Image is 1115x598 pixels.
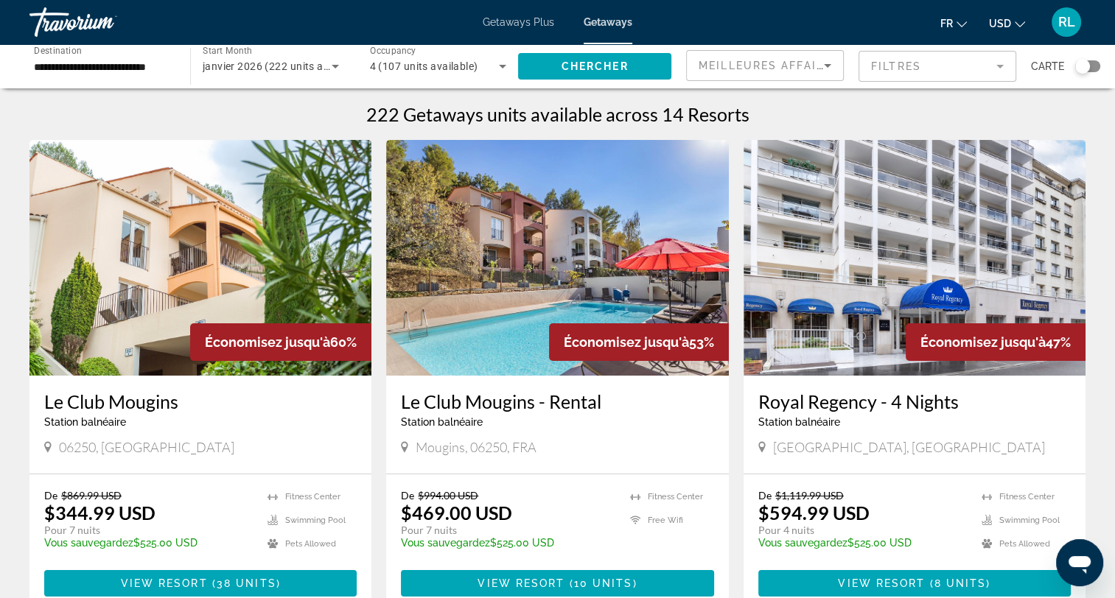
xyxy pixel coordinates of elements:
h1: 222 Getaways units available across 14 Resorts [366,103,749,125]
a: Getaways Plus [483,16,554,28]
p: Pour 7 nuits [44,524,253,537]
p: $525.00 USD [44,537,253,549]
div: 47% [906,323,1086,361]
button: Filter [859,50,1016,82]
span: Économisez jusqu'à [205,334,330,350]
p: $525.00 USD [401,537,615,549]
span: USD [989,18,1011,29]
span: Vous sauvegardez [44,537,133,549]
button: Change currency [989,13,1025,34]
span: Start Month [203,46,252,56]
p: Pour 4 nuits [758,524,967,537]
a: Travorium [29,3,177,41]
span: Free Wifi [648,516,683,525]
img: 3068E01X.jpg [744,140,1086,376]
p: $469.00 USD [401,502,512,524]
span: 38 units [217,577,276,589]
span: Carte [1031,56,1064,77]
a: Royal Regency - 4 Nights [758,390,1071,412]
span: Vous sauvegardez [401,537,490,549]
button: User Menu [1047,7,1086,38]
img: 7432E01X.jpg [29,140,371,376]
span: De [758,489,772,502]
span: De [44,489,57,502]
span: View Resort [838,577,925,589]
span: Meilleures affaires [699,60,840,71]
span: Fitness Center [648,492,703,502]
mat-select: Sort by [699,57,831,74]
span: View Resort [121,577,208,589]
span: Économisez jusqu'à [920,334,1046,350]
span: Station balnéaire [401,416,483,428]
p: Pour 7 nuits [401,524,615,537]
span: View Resort [478,577,565,589]
span: $869.99 USD [61,489,122,502]
button: Change language [940,13,967,34]
span: Destination [34,45,82,55]
a: Getaways [584,16,632,28]
span: $1,119.99 USD [775,489,844,502]
span: 10 units [574,577,633,589]
button: View Resort(38 units) [44,570,357,597]
span: [GEOGRAPHIC_DATA], [GEOGRAPHIC_DATA] [773,439,1045,455]
a: Le Club Mougins [44,390,357,412]
button: View Resort(8 units) [758,570,1071,597]
span: ( ) [208,577,281,589]
span: Pets Allowed [999,539,1050,549]
span: De [401,489,414,502]
p: $594.99 USD [758,502,870,524]
span: Fitness Center [285,492,340,502]
span: Pets Allowed [285,539,336,549]
span: Économisez jusqu'à [564,334,689,350]
span: Fitness Center [999,492,1055,502]
span: janvier 2026 (222 units available) [203,60,365,72]
span: fr [940,18,953,29]
span: 4 (107 units available) [370,60,478,72]
span: 06250, [GEOGRAPHIC_DATA] [59,439,234,455]
span: Swimming Pool [999,516,1060,525]
p: $525.00 USD [758,537,967,549]
span: Vous sauvegardez [758,537,847,549]
div: 60% [190,323,371,361]
span: ( ) [565,577,637,589]
iframe: Bouton de lancement de la fenêtre de messagerie [1056,539,1103,586]
span: ( ) [925,577,990,589]
button: View Resort(10 units) [401,570,713,597]
span: Mougins, 06250, FRA [416,439,536,455]
button: Chercher [518,53,671,80]
span: $994.00 USD [418,489,478,502]
span: RL [1058,15,1075,29]
p: $344.99 USD [44,502,155,524]
span: Swimming Pool [285,516,346,525]
span: 8 units [934,577,987,589]
span: Station balnéaire [758,416,840,428]
span: Occupancy [370,46,416,56]
span: Chercher [562,60,629,72]
span: Station balnéaire [44,416,126,428]
img: ii_mo21.jpg [386,140,728,376]
div: 53% [549,323,729,361]
a: Le Club Mougins - Rental [401,390,713,412]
